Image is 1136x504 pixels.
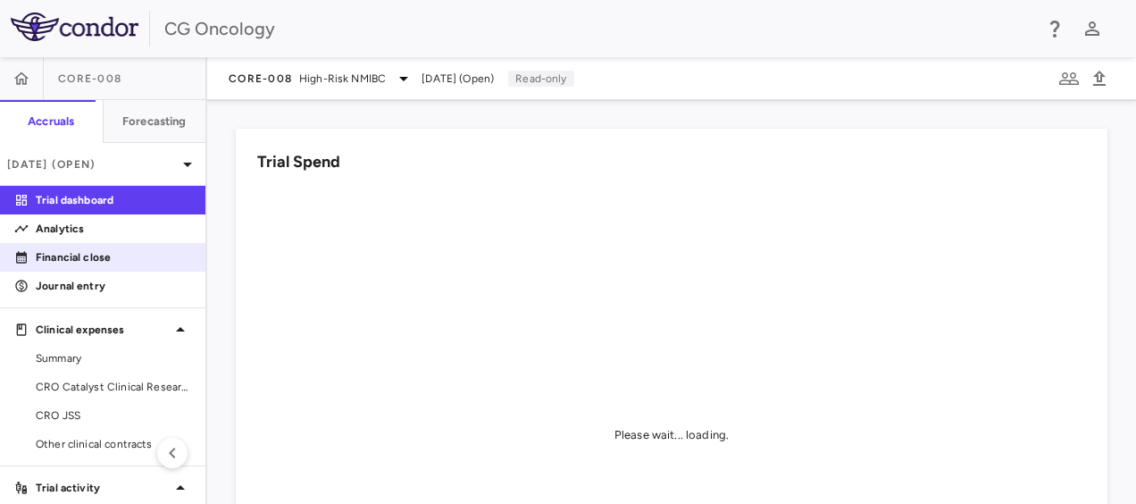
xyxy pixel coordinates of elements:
[122,113,187,130] h6: Forecasting
[614,427,729,443] div: Please wait... loading.
[36,407,191,424] span: CRO JSS
[36,278,191,294] p: Journal entry
[36,322,170,338] p: Clinical expenses
[36,436,191,452] span: Other clinical contracts
[36,192,191,208] p: Trial dashboard
[58,71,121,86] span: CORE-008
[36,249,191,265] p: Financial close
[7,156,177,172] p: [DATE] (Open)
[36,350,191,366] span: Summary
[229,71,292,86] span: CORE-008
[508,71,573,87] p: Read-only
[422,71,494,87] span: [DATE] (Open)
[36,379,191,395] span: CRO Catalyst Clinical Research
[11,13,138,41] img: logo-full-SnFGN8VE.png
[164,15,1032,42] div: CG Oncology
[299,71,386,87] span: High-Risk NMIBC
[28,113,74,130] h6: Accruals
[36,480,170,496] p: Trial activity
[257,150,340,174] h6: Trial Spend
[36,221,191,237] p: Analytics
